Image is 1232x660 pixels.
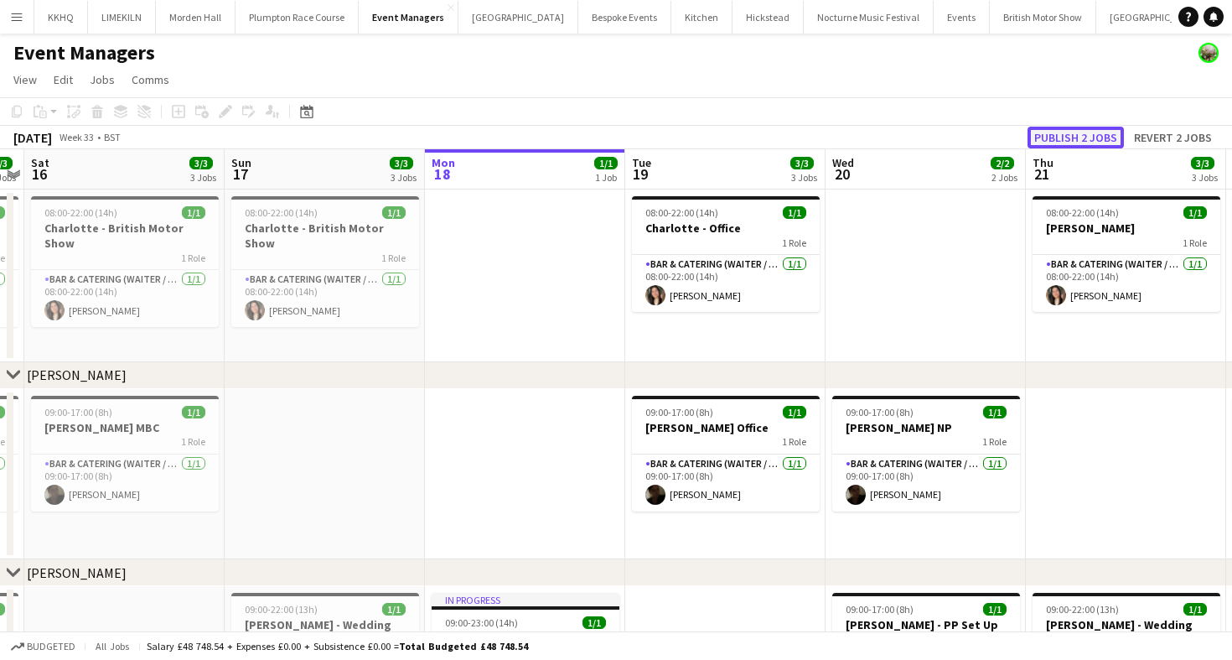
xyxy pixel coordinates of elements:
span: Week 33 [55,131,97,143]
h3: Charlotte - Office [632,221,820,236]
span: 3/3 [1191,157,1214,169]
span: 1/1 [983,406,1007,418]
span: 1/1 [382,603,406,616]
span: 08:00-22:00 (14h) [245,206,318,219]
button: Bespoke Events [578,1,671,34]
span: 20 [830,164,854,184]
app-card-role: Bar & Catering (Waiter / waitress)1/108:00-22:00 (14h)[PERSON_NAME] [632,255,820,312]
span: Budgeted [27,641,75,652]
span: 1/1 [783,406,806,418]
span: 09:00-17:00 (8h) [44,406,112,418]
span: 1/1 [382,206,406,219]
span: Total Budgeted £48 748.54 [399,640,528,652]
span: Thu [1033,155,1053,170]
div: 3 Jobs [190,171,216,184]
span: 1/1 [182,406,205,418]
h3: Charlotte - British Motor Show [31,221,219,251]
span: 1 Role [782,435,806,448]
h3: [PERSON_NAME] Office [632,420,820,435]
button: Budgeted [8,637,78,656]
span: 1 Role [181,435,205,448]
app-job-card: 09:00-17:00 (8h)1/1[PERSON_NAME] NP1 RoleBar & Catering (Waiter / waitress)1/109:00-17:00 (8h)[PE... [832,396,1020,512]
span: 2/2 [991,157,1014,169]
span: 1 Role [381,252,406,264]
app-job-card: 08:00-22:00 (14h)1/1Charlotte - British Motor Show1 RoleBar & Catering (Waiter / waitress)1/108:0... [231,196,419,327]
button: LIMEKILN [88,1,156,34]
app-card-role: Bar & Catering (Waiter / waitress)1/109:00-17:00 (8h)[PERSON_NAME] [832,455,1020,512]
h1: Event Managers [13,40,155,65]
span: 09:00-22:00 (13h) [245,603,318,616]
h3: [PERSON_NAME] - PP Set Up [832,617,1020,632]
app-card-role: Bar & Catering (Waiter / waitress)1/109:00-17:00 (8h)[PERSON_NAME] [31,455,219,512]
span: All jobs [92,640,132,652]
div: 3 Jobs [1192,171,1218,184]
span: Sun [231,155,251,170]
div: In progress [432,593,619,606]
span: View [13,72,37,87]
div: [PERSON_NAME] [27,564,127,581]
h3: [PERSON_NAME] MBC [31,420,219,435]
span: Sat [31,155,49,170]
div: BST [104,131,121,143]
a: View [7,69,44,91]
span: 18 [429,164,455,184]
span: Tue [632,155,651,170]
span: 09:00-17:00 (8h) [846,406,914,418]
span: 1 Role [1183,236,1207,249]
h3: [PERSON_NAME] - Wedding PP [1033,617,1220,647]
app-job-card: 09:00-17:00 (8h)1/1[PERSON_NAME] MBC1 RoleBar & Catering (Waiter / waitress)1/109:00-17:00 (8h)[P... [31,396,219,512]
app-job-card: 08:00-22:00 (14h)1/1Charlotte - Office1 RoleBar & Catering (Waiter / waitress)1/108:00-22:00 (14h... [632,196,820,312]
div: [PERSON_NAME] [27,366,127,383]
a: Edit [47,69,80,91]
app-card-role: Bar & Catering (Waiter / waitress)1/109:00-17:00 (8h)[PERSON_NAME] [632,455,820,512]
h3: [PERSON_NAME] NP [832,420,1020,435]
span: 1/1 [594,157,618,169]
span: Edit [54,72,73,87]
app-card-role: Bar & Catering (Waiter / waitress)1/108:00-22:00 (14h)[PERSON_NAME] [231,270,419,327]
span: 3/3 [390,157,413,169]
div: Salary £48 748.54 + Expenses £0.00 + Subsistence £0.00 = [147,640,528,652]
button: KKHQ [34,1,88,34]
span: Wed [832,155,854,170]
span: 08:00-22:00 (14h) [1046,206,1119,219]
div: 09:00-17:00 (8h)1/1[PERSON_NAME] Office1 RoleBar & Catering (Waiter / waitress)1/109:00-17:00 (8h... [632,396,820,512]
button: Nocturne Music Festival [804,1,934,34]
div: 1 Job [595,171,617,184]
div: 3 Jobs [791,171,817,184]
div: [DATE] [13,129,52,146]
span: 1 Role [982,435,1007,448]
button: Events [934,1,990,34]
span: 16 [28,164,49,184]
app-card-role: Bar & Catering (Waiter / waitress)1/108:00-22:00 (14h)[PERSON_NAME] [31,270,219,327]
button: Morden Hall [156,1,236,34]
div: 3 Jobs [391,171,417,184]
span: 21 [1030,164,1053,184]
button: British Motor Show [990,1,1096,34]
span: 3/3 [790,157,814,169]
a: Jobs [83,69,122,91]
button: Plumpton Race Course [236,1,359,34]
span: 09:00-17:00 (8h) [645,406,713,418]
button: Event Managers [359,1,458,34]
div: 08:00-22:00 (14h)1/1[PERSON_NAME]1 RoleBar & Catering (Waiter / waitress)1/108:00-22:00 (14h)[PER... [1033,196,1220,312]
span: 1/1 [1183,603,1207,616]
span: 1/1 [582,616,606,629]
app-user-avatar: Staffing Manager [1198,43,1219,63]
app-card-role: Bar & Catering (Waiter / waitress)1/108:00-22:00 (14h)[PERSON_NAME] [1033,255,1220,312]
div: 08:00-22:00 (14h)1/1Charlotte - British Motor Show1 RoleBar & Catering (Waiter / waitress)1/108:0... [31,196,219,327]
span: 08:00-22:00 (14h) [44,206,117,219]
span: Mon [432,155,455,170]
h3: [PERSON_NAME] [1033,221,1220,236]
span: 3/3 [189,157,213,169]
h3: [PERSON_NAME] - Wedding LIMEKILN [231,617,419,647]
span: 19 [629,164,651,184]
span: 17 [229,164,251,184]
span: 09:00-23:00 (14h) [445,616,518,629]
button: [GEOGRAPHIC_DATA] [458,1,578,34]
span: 1/1 [983,603,1007,616]
span: 1 Role [782,236,806,249]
